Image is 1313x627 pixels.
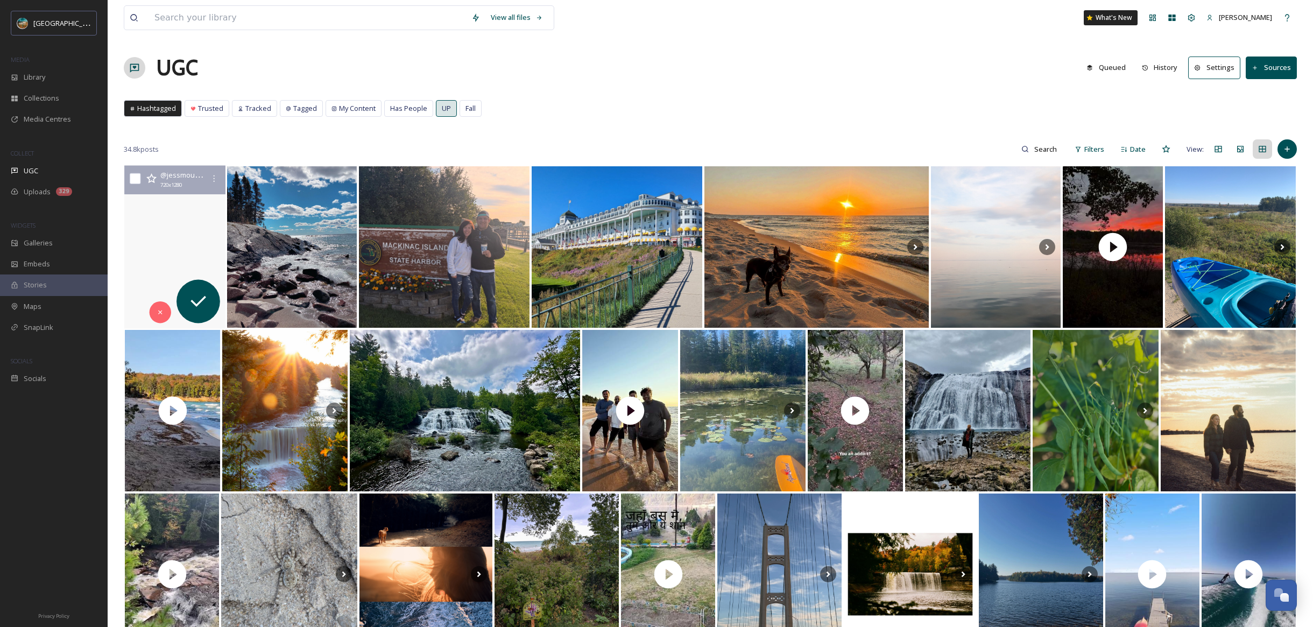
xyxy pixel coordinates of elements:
[245,103,271,114] span: Tracked
[1136,57,1189,78] a: History
[390,103,427,114] span: Has People
[124,144,159,154] span: 34.8k posts
[160,170,217,180] span: @ jessmoutdoors
[931,166,1061,328] img: I prefer my water unsalted! #lakemichigan #latergram
[38,612,69,619] span: Privacy Policy
[24,72,45,82] span: Library
[11,221,36,229] span: WIDGETS
[532,166,702,328] img: Never gets old #grandhotel #mackinacisland #makeitmackinac #flags #blueskies #porch #historic #ro...
[339,103,376,114] span: My Content
[1033,330,1158,491] img: The season ain’t over till it’s over! Green beans are going off in October 🙃 See you at the hough...
[1161,330,1296,491] img: Lake Superior evenings call for two things: good company and the perfect midlayer.⁠ Built for cri...
[124,166,225,329] video: This view takes all the stress away 😌 #lakesuperior #picturedrocksnationallakeshore #upperpeninsu...
[1130,144,1146,154] span: Date
[485,7,548,28] a: View all files
[24,322,53,333] span: SnapLink
[11,55,30,64] span: MEDIA
[1081,57,1131,78] button: Queued
[38,609,69,622] a: Privacy Policy
[11,357,32,365] span: SOCIALS
[24,93,59,103] span: Collections
[1081,57,1136,78] a: Queued
[124,330,221,491] img: thumbnail
[1201,7,1277,28] a: [PERSON_NAME]
[17,18,28,29] img: Snapsea%20Profile.jpg
[350,330,580,491] img: 8/18/24 #michigan #puremichigan #upperpeninsula #upperpeninsulamichigan #michigansupperpeninsula ...
[1266,580,1297,611] button: Open Chat
[1246,57,1297,79] button: Sources
[1084,10,1138,25] a: What's New
[1136,57,1183,78] button: History
[222,330,348,491] img: This weekend I got to explore the beautiful U.P. With my family and I got to check off a bucket l...
[1219,12,1272,22] span: [PERSON_NAME]
[198,103,223,114] span: Trusted
[442,103,451,114] span: UP
[227,166,357,328] img: The beautiful & majestic Lake Superior #lake #lifestyle #majestic #rugged #coastline #nature #nat...
[24,187,51,197] span: Uploads
[1187,144,1204,154] span: View:
[33,18,138,28] span: [GEOGRAPHIC_DATA][US_STATE]
[24,238,53,248] span: Galleries
[905,330,1030,491] img: Iceland is always a good idea 🩵 Das letzte Mal ist fast ein Jahr her. Wird mal wieder Zeit .. #ic...
[293,103,317,114] span: Tagged
[359,166,530,328] img: From sunrise over the Straits to quiet corners hidden behind horse-drawn carriages — Mackinac Isl...
[1188,57,1246,79] a: Settings
[56,187,72,196] div: 329
[149,6,466,30] input: Search your library
[156,52,198,84] a: UGC
[704,166,929,328] img: Sunset to sunrise on Lake Michigan #camping #sunset #lake #beach #sand #roadtrip #dogsofinstagram...
[582,330,679,491] img: thumbnail
[1029,138,1064,160] input: Search
[160,181,182,189] span: 720 x 1280
[24,114,71,124] span: Media Centres
[1063,166,1163,328] img: thumbnail
[24,280,47,290] span: Stories
[24,166,38,176] span: UGC
[24,259,50,269] span: Embeds
[1084,144,1104,154] span: Filters
[24,374,46,384] span: Socials
[807,330,903,491] img: thumbnail
[680,330,806,491] img: September 28th, with warm fall weather, it was a great afternoon to paddle on Grass River in the ...
[11,149,34,157] span: COLLECT
[1188,57,1240,79] button: Settings
[24,301,41,312] span: Maps
[137,103,176,114] span: Hashtagged
[1165,166,1296,328] img: Head north. Cross ‘the bridge,’ turn left. Head to Seney. (Stop for some late season migration bi...
[465,103,476,114] span: Fall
